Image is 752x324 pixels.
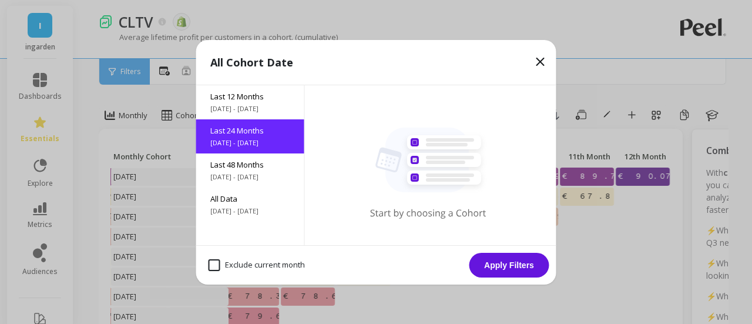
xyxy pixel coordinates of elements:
span: All Data [210,193,290,204]
span: Exclude current month [209,259,305,271]
span: Last 48 Months [210,159,290,170]
button: Apply Filters [469,253,549,278]
span: [DATE] - [DATE] [210,172,290,182]
span: Last 12 Months [210,91,290,102]
p: All Cohort Date [210,54,293,71]
span: [DATE] - [DATE] [210,104,290,113]
span: [DATE] - [DATE] [210,138,290,148]
span: Last 24 Months [210,125,290,136]
span: [DATE] - [DATE] [210,206,290,216]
